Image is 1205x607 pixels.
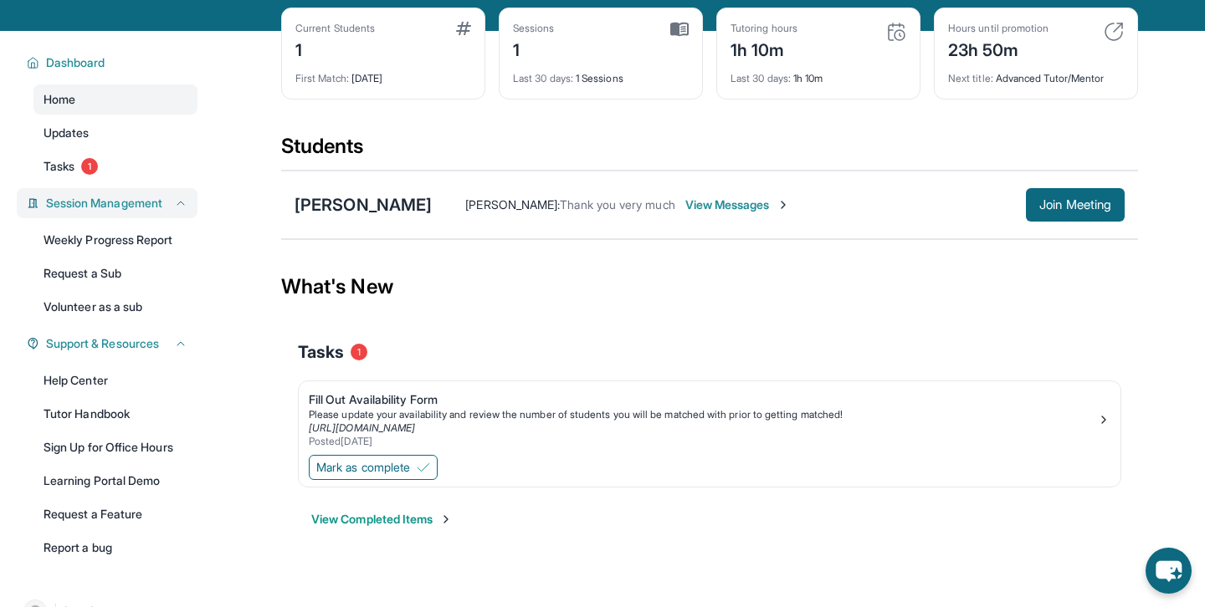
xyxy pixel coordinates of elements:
img: card [670,22,689,37]
div: [PERSON_NAME] [295,193,432,217]
a: Volunteer as a sub [33,292,197,322]
span: Mark as complete [316,459,410,476]
span: First Match : [295,72,349,84]
span: Join Meeting [1039,200,1111,210]
span: Support & Resources [46,335,159,352]
span: Last 30 days : [513,72,573,84]
span: Last 30 days : [731,72,791,84]
div: 1 Sessions [513,62,689,85]
img: card [1104,22,1124,42]
a: Fill Out Availability FormPlease update your availability and review the number of students you w... [299,381,1120,451]
div: 1 [295,35,375,62]
button: View Completed Items [311,511,453,528]
button: Session Management [39,195,187,212]
div: 1h 10m [731,62,906,85]
span: Session Management [46,195,162,212]
div: Tutoring hours [731,22,797,35]
a: Tasks1 [33,151,197,181]
img: card [456,22,471,35]
span: Tasks [298,340,344,364]
span: Home [44,91,75,108]
span: Updates [44,125,90,141]
a: Report a bug [33,533,197,563]
span: View Messages [685,196,790,213]
div: Fill Out Availability Form [309,391,1097,408]
span: Thank you very much [560,197,674,212]
span: Next title : [948,72,993,84]
div: Sessions [513,22,555,35]
div: 23h 50m [948,35,1049,62]
img: card [886,22,906,42]
a: Learning Portal Demo [33,466,197,496]
div: Hours until promotion [948,22,1049,35]
span: [PERSON_NAME] : [465,197,560,212]
a: Request a Sub [33,258,197,288]
div: What's New [281,250,1138,324]
span: Tasks [44,158,74,175]
div: Advanced Tutor/Mentor [948,62,1124,85]
span: Dashboard [46,54,105,71]
span: 1 [81,158,98,175]
button: chat-button [1146,548,1192,594]
a: Tutor Handbook [33,399,197,429]
img: Chevron-Right [777,198,790,212]
button: Mark as complete [309,455,438,480]
img: Mark as complete [417,461,430,474]
a: Home [33,84,197,115]
a: Weekly Progress Report [33,225,197,255]
div: 1 [513,35,555,62]
button: Dashboard [39,54,187,71]
a: [URL][DOMAIN_NAME] [309,421,415,434]
button: Join Meeting [1026,188,1125,222]
div: Posted [DATE] [309,435,1097,448]
button: Support & Resources [39,335,187,352]
div: 1h 10m [731,35,797,62]
a: Sign Up for Office Hours [33,432,197,462]
div: Current Students [295,22,375,35]
div: [DATE] [295,62,471,85]
div: Students [281,133,1138,170]
a: Help Center [33,365,197,395]
a: Request a Feature [33,499,197,529]
span: 1 [351,344,367,360]
a: Updates [33,118,197,148]
div: Please update your availability and review the number of students you will be matched with prior ... [309,408,1097,421]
